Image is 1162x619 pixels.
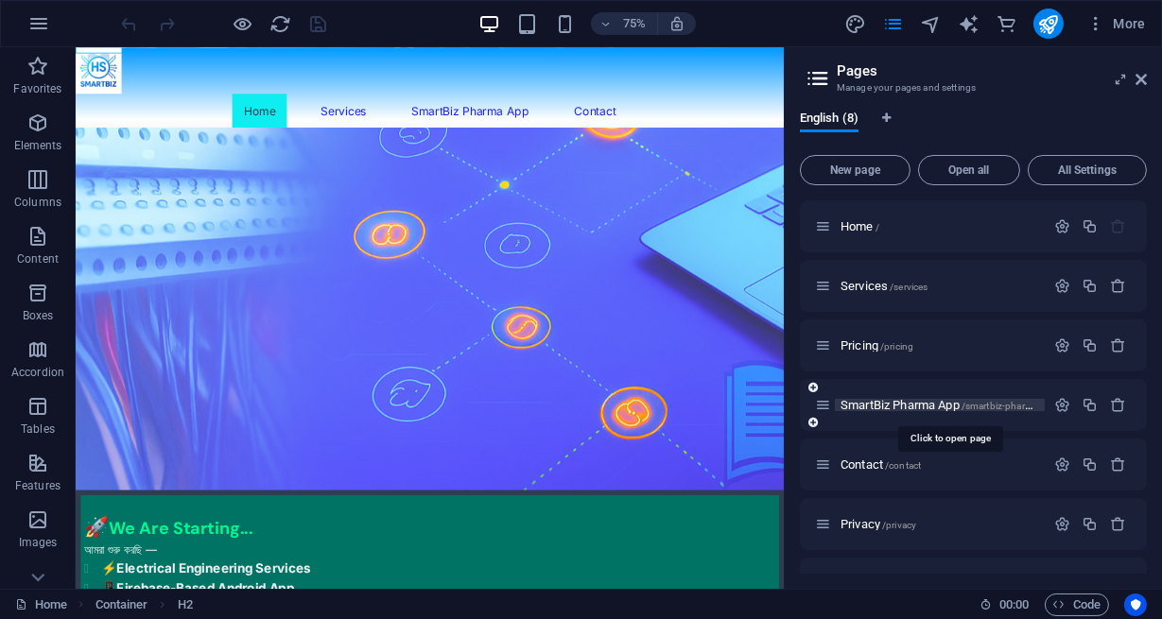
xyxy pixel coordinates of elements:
[1054,278,1070,294] div: Settings
[619,12,650,35] h6: 75%
[1086,14,1146,33] span: More
[958,13,980,35] i: AI Writer
[841,279,928,293] span: Click to open page
[1082,397,1098,413] div: Duplicate
[1110,456,1126,473] div: Remove
[800,112,1147,147] div: Language Tabs
[837,79,1109,96] h3: Manage your pages and settings
[841,338,913,352] span: Click to open page
[882,13,904,35] i: Pages (Ctrl+Alt+S)
[835,220,1045,232] div: Home/
[844,13,866,35] i: Design (Ctrl+Alt+Y)
[11,365,64,380] p: Accordion
[835,339,1045,352] div: Pricing/pricing
[800,107,858,133] span: English (8)
[1082,278,1098,294] div: Duplicate
[15,478,61,493] p: Features
[808,164,902,176] span: New page
[1082,456,1098,473] div: Duplicate
[14,195,61,210] p: Columns
[1045,593,1109,616] button: Code
[920,12,943,35] button: navigator
[1033,9,1064,39] button: publish
[1054,397,1070,413] div: Settings
[15,593,67,616] a: Click to cancel selection. Double-click to open Pages
[1013,597,1015,611] span: :
[958,12,980,35] button: text_generator
[890,282,928,292] span: /services
[882,520,916,530] span: /privacy
[1110,278,1126,294] div: Remove
[269,12,292,35] button: reload
[880,341,913,352] span: /pricing
[23,308,54,323] p: Boxes
[980,593,1030,616] h6: Session time
[591,12,658,35] button: 75%
[841,398,1057,412] span: SmartBiz Pharma App
[1082,516,1098,532] div: Duplicate
[232,12,254,35] button: Click here to leave preview mode and continue editing
[844,12,867,35] button: design
[13,81,61,96] p: Favorites
[835,458,1045,471] div: Contact/contact
[835,518,1045,530] div: Privacy/privacy
[1037,13,1059,35] i: Publish
[95,593,193,616] nav: breadcrumb
[19,535,58,550] p: Images
[996,13,1017,35] i: Commerce
[1110,218,1126,234] div: The startpage cannot be deleted
[835,280,1045,292] div: Services/services
[962,401,1058,411] span: /smartbiz-pharma-app
[1054,456,1070,473] div: Settings
[1082,218,1098,234] div: Duplicate
[1054,337,1070,353] div: Settings
[841,457,921,472] span: Click to open page
[876,222,879,232] span: /
[841,219,879,233] span: Click to open page
[270,13,292,35] i: Reload page
[837,62,1147,79] h2: Pages
[920,13,942,35] i: Navigator
[999,593,1029,616] span: 00 00
[95,593,148,616] span: Click to select. Double-click to edit
[17,251,59,267] p: Content
[996,12,1018,35] button: commerce
[178,593,193,616] span: Click to select. Double-click to edit
[1124,593,1147,616] button: Usercentrics
[1110,337,1126,353] div: Remove
[927,164,1012,176] span: Open all
[918,155,1020,185] button: Open all
[1054,516,1070,532] div: Settings
[835,399,1045,411] div: SmartBiz Pharma App/smartbiz-pharma-app
[1053,593,1101,616] span: Code
[885,460,921,471] span: /contact
[14,138,62,153] p: Elements
[1079,9,1153,39] button: More
[1110,397,1126,413] div: Remove
[668,15,685,32] i: On resize automatically adjust zoom level to fit chosen device.
[1110,516,1126,532] div: Remove
[800,155,911,185] button: New page
[882,12,905,35] button: pages
[21,421,55,437] p: Tables
[1082,337,1098,353] div: Duplicate
[1054,218,1070,234] div: Settings
[1028,155,1147,185] button: All Settings
[841,517,916,531] span: Click to open page
[1036,164,1138,176] span: All Settings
